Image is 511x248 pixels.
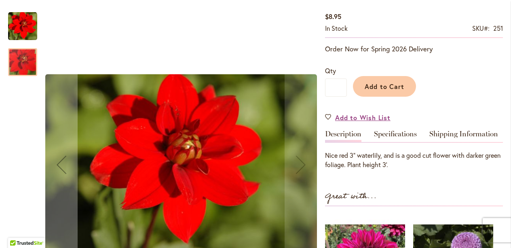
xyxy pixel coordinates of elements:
[335,113,391,122] span: Add to Wish List
[374,130,417,142] a: Specifications
[325,12,341,21] span: $8.95
[8,40,37,76] div: CHERRY DROP
[325,66,336,75] span: Qty
[365,82,405,91] span: Add to Cart
[325,24,348,33] div: Availability
[353,76,416,97] button: Add to Cart
[429,130,498,142] a: Shipping Information
[325,24,348,32] span: In stock
[325,130,361,142] a: Description
[493,24,503,33] div: 251
[325,190,377,203] strong: Great with...
[8,4,45,40] div: CHERRY DROP
[8,12,37,41] img: CHERRY DROP
[325,113,391,122] a: Add to Wish List
[325,151,503,170] div: Nice red 3" waterlily, and is a good cut flower with darker green foliage. Plant height 3'.
[325,130,503,170] div: Detailed Product Info
[6,219,29,242] iframe: Launch Accessibility Center
[472,24,490,32] strong: SKU
[325,44,503,54] p: Order Now for Spring 2026 Delivery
